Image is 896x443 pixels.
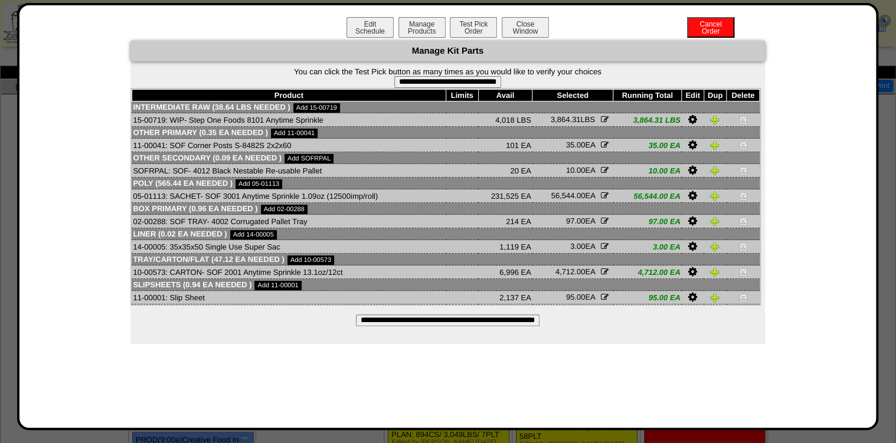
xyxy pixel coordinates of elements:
[710,140,720,150] img: Duplicate Item
[261,205,308,214] a: Add 02-00288
[450,17,497,38] button: Test PickOrder
[710,166,720,175] img: Duplicate Item
[132,203,759,215] td: Box Primary (0.96 EA needed )
[566,293,586,301] span: 95.00
[132,139,446,152] td: 11-00041: SOF Corner Posts S-8482S 2x2x60
[230,230,277,239] a: Add 14-00005
[738,267,748,277] img: Delete Item
[738,140,748,150] img: Delete Item
[132,113,446,127] td: 15-00719: WIP- Step One Foods 8101 Anytime Sprinkle
[570,242,585,251] span: 3.00
[478,291,532,304] td: 2,137 EA
[478,189,532,203] td: 231,525 EA
[254,281,301,290] a: Add 11-00001
[551,115,595,124] span: LBS
[236,179,282,189] a: Add 05-01113
[132,90,446,101] th: Product
[502,17,549,38] button: CloseWindow
[285,154,333,163] a: Add SOFRPAL
[478,164,532,178] td: 20 EA
[613,164,682,178] td: 10.00 EA
[566,166,595,175] span: EA
[613,139,682,152] td: 35.00 EA
[132,240,446,254] td: 14-00005: 35x35x50 Single Use Super Sac
[613,215,682,228] td: 97.00 EA
[130,41,765,61] div: Manage Kit Parts
[398,17,446,38] button: ManageProducts
[551,115,581,124] span: 3,864.31
[478,215,532,228] td: 214 EA
[738,216,748,226] img: Delete Item
[738,242,748,251] img: Delete Item
[710,191,720,201] img: Duplicate Item
[566,166,586,175] span: 10.00
[132,228,759,240] td: Liner (0.02 EA needed )
[738,191,748,201] img: Delete Item
[613,265,682,279] td: 4,712.00 EA
[710,216,720,226] img: Duplicate Item
[551,191,585,200] span: 56,544.00
[132,164,446,178] td: SOFRPAL: SOF- 4012 Black Nestable Re-usable Pallet
[613,291,682,304] td: 95.00 EA
[566,140,586,149] span: 35.00
[613,90,682,101] th: Running Total
[132,178,759,189] td: Poly (565.44 EA needed )
[346,17,394,38] button: EditSchedule
[132,152,759,164] td: Other Secondary (0.09 EA needed )
[271,129,318,138] a: Add 11-00041
[287,255,334,265] a: Add 10-00573
[710,267,720,277] img: Duplicate Item
[738,115,748,124] img: Delete Item
[710,242,720,251] img: Duplicate Item
[478,240,532,254] td: 1,119 EA
[132,279,759,291] td: Slipsheets (0.94 EA needed )
[293,103,340,113] a: Add 15-00719
[132,254,759,265] td: Tray/Carton/Flat (47.12 EA needed )
[566,216,586,225] span: 97.00
[613,113,682,127] td: 3,864.31 LBS
[132,215,446,228] td: 02-00288: SOF TRAY- 4002 Corrugated Pallet Tray
[478,265,532,279] td: 6,996 EA
[132,101,759,113] td: Intermediate Raw (38.64 LBS needed )
[446,90,478,101] th: Limits
[738,166,748,175] img: Delete Item
[501,27,550,35] a: CloseWindow
[555,267,595,276] span: EA
[738,293,748,302] img: Delete Item
[570,242,595,251] span: EA
[710,115,720,124] img: Duplicate Item
[727,90,760,101] th: Delete
[687,17,734,38] button: CancelOrder
[132,127,759,139] td: Other Primary (0.35 EA needed )
[704,90,726,101] th: Dup
[551,191,594,200] span: EA
[478,90,532,101] th: Avail
[130,67,765,88] form: You can click the Test Pick button as many times as you would like to verify your choices
[555,267,586,276] span: 4,712.00
[566,216,595,225] span: EA
[566,140,595,149] span: EA
[613,189,682,203] td: 56,544.00 EA
[132,189,446,203] td: 05-01113: SACHET- SOF 3001 Anytime Sprinkle 1.09oz (12500imp/roll)
[132,265,446,279] td: 10-00573: CARTON- SOF 2001 Anytime Sprinkle 13.1oz/12ct
[132,291,446,304] td: 11-00001: Slip Sheet
[478,139,532,152] td: 101 EA
[566,293,595,301] span: EA
[710,293,720,302] img: Duplicate Item
[478,113,532,127] td: 4,018 LBS
[532,90,613,101] th: Selected
[613,240,682,254] td: 3.00 EA
[682,90,704,101] th: Edit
